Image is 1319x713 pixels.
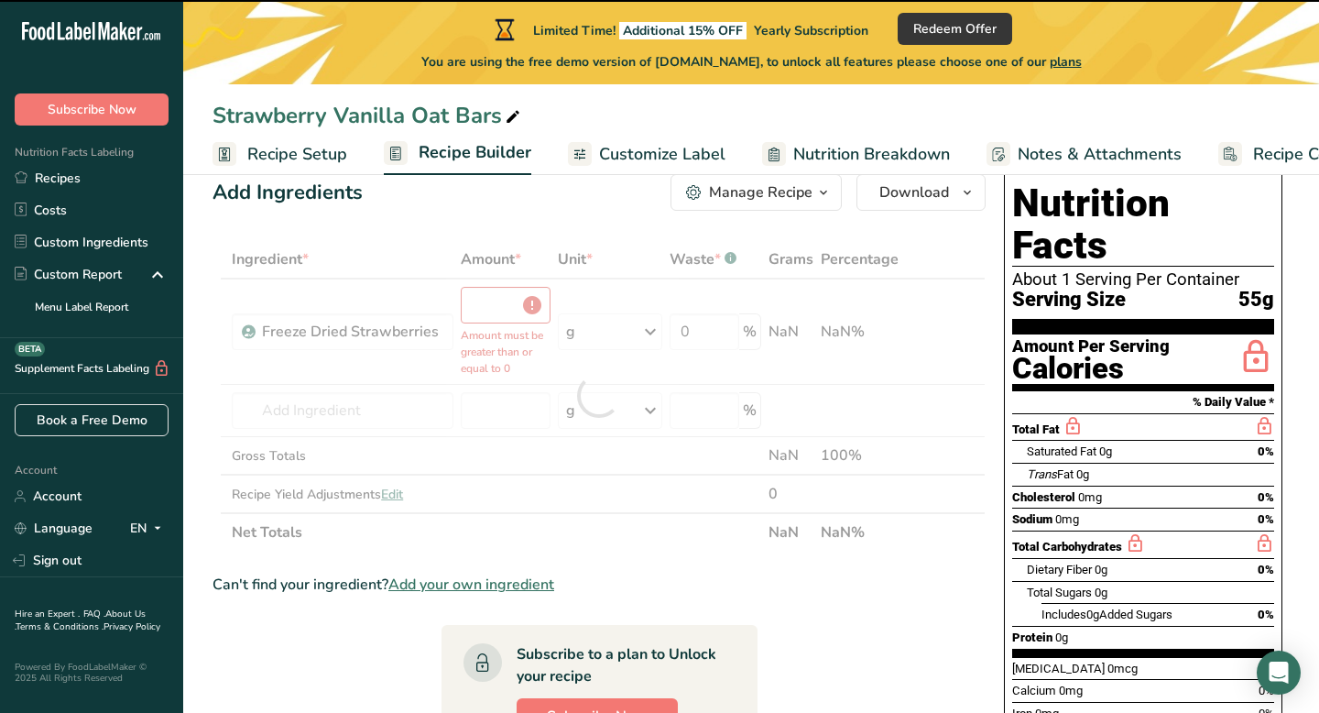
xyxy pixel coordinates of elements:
[1086,608,1099,621] span: 0g
[15,265,122,284] div: Custom Report
[1041,608,1172,621] span: Includes Added Sugars
[1258,608,1274,621] span: 0%
[898,13,1012,45] button: Redeem Offer
[1012,540,1122,554] span: Total Carbohydrates
[15,608,146,633] a: About Us .
[1012,270,1274,289] div: About 1 Serving Per Container
[1055,512,1079,526] span: 0mg
[15,342,45,356] div: BETA
[619,22,747,39] span: Additional 15% OFF
[599,142,725,167] span: Customize Label
[1012,662,1105,675] span: [MEDICAL_DATA]
[913,19,997,38] span: Redeem Offer
[987,134,1182,175] a: Notes & Attachments
[213,134,347,175] a: Recipe Setup
[1012,684,1056,697] span: Calcium
[388,574,554,596] span: Add your own ingredient
[1012,490,1075,504] span: Cholesterol
[213,574,986,596] div: Can't find your ingredient?
[1055,631,1068,644] span: 0g
[517,643,721,687] div: Subscribe to a plan to Unlock your recipe
[384,132,531,176] a: Recipe Builder
[491,18,868,40] div: Limited Time!
[1027,467,1057,481] i: Trans
[15,608,80,620] a: Hire an Expert .
[1099,444,1112,458] span: 0g
[421,52,1082,71] span: You are using the free demo version of [DOMAIN_NAME], to unlock all features please choose one of...
[1095,586,1107,599] span: 0g
[16,620,104,633] a: Terms & Conditions .
[709,181,812,203] div: Manage Recipe
[1027,467,1074,481] span: Fat
[130,518,169,540] div: EN
[1076,467,1089,481] span: 0g
[1257,651,1301,695] div: Open Intercom Messenger
[1012,631,1052,644] span: Protein
[568,134,725,175] a: Customize Label
[1012,338,1170,356] div: Amount Per Serving
[1238,289,1274,312] span: 55g
[213,178,363,208] div: Add Ingredients
[15,93,169,126] button: Subscribe Now
[1095,563,1107,576] span: 0g
[104,620,160,633] a: Privacy Policy
[1258,444,1274,458] span: 0%
[879,181,949,203] span: Download
[1258,563,1274,576] span: 0%
[1018,142,1182,167] span: Notes & Attachments
[1012,289,1126,312] span: Serving Size
[1078,490,1102,504] span: 0mg
[1059,684,1083,697] span: 0mg
[1012,182,1274,267] h1: Nutrition Facts
[1258,512,1274,526] span: 0%
[1050,53,1082,71] span: plans
[15,662,169,684] div: Powered By FoodLabelMaker © 2025 All Rights Reserved
[1027,563,1092,576] span: Dietary Fiber
[1012,356,1170,382] div: Calories
[1012,391,1274,413] section: % Daily Value *
[83,608,105,620] a: FAQ .
[247,142,347,167] span: Recipe Setup
[1027,586,1092,599] span: Total Sugars
[1012,512,1052,526] span: Sodium
[15,512,93,544] a: Language
[1258,490,1274,504] span: 0%
[419,140,531,165] span: Recipe Builder
[15,404,169,436] a: Book a Free Demo
[48,100,136,119] span: Subscribe Now
[754,22,868,39] span: Yearly Subscription
[856,174,986,211] button: Download
[762,134,950,175] a: Nutrition Breakdown
[213,99,524,132] div: Strawberry Vanilla Oat Bars
[1027,444,1096,458] span: Saturated Fat
[1107,662,1138,675] span: 0mcg
[670,174,842,211] button: Manage Recipe
[793,142,950,167] span: Nutrition Breakdown
[1012,422,1060,436] span: Total Fat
